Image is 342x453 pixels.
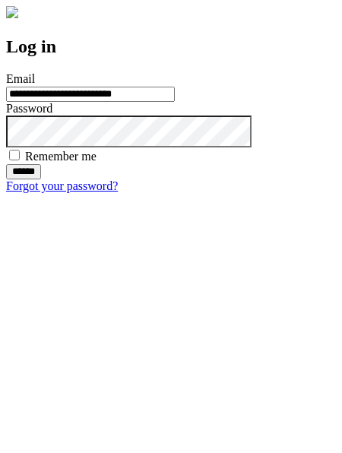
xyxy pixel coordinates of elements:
[6,36,336,57] h2: Log in
[25,150,97,163] label: Remember me
[6,72,35,85] label: Email
[6,102,52,115] label: Password
[6,179,118,192] a: Forgot your password?
[6,6,18,18] img: logo-4e3dc11c47720685a147b03b5a06dd966a58ff35d612b21f08c02c0306f2b779.png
